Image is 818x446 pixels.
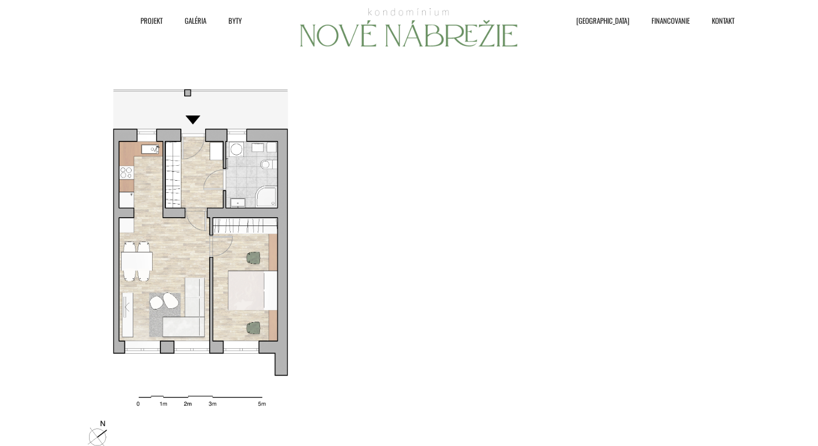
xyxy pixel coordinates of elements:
[576,12,629,29] span: [GEOGRAPHIC_DATA]
[168,12,212,29] a: Galéria
[695,12,740,29] a: Kontakt
[635,12,695,29] a: Financovanie
[140,12,163,29] span: Projekt
[652,12,690,29] span: Financovanie
[185,12,206,29] span: Galéria
[212,12,247,29] a: Byty
[560,12,635,29] a: [GEOGRAPHIC_DATA]
[124,12,168,29] a: Projekt
[712,12,734,29] span: Kontakt
[228,12,242,29] span: Byty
